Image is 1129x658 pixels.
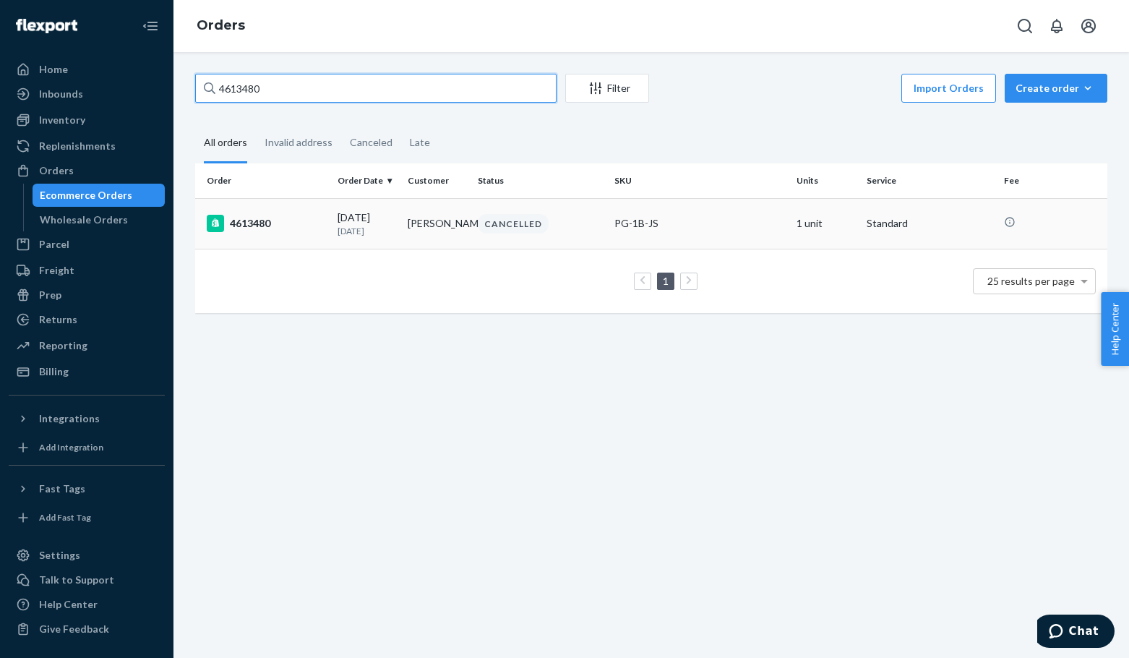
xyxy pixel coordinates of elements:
[791,163,861,198] th: Units
[39,237,69,252] div: Parcel
[39,139,116,153] div: Replenishments
[39,622,109,636] div: Give Feedback
[39,62,68,77] div: Home
[338,225,396,237] p: [DATE]
[9,407,165,430] button: Integrations
[207,215,326,232] div: 4613480
[9,283,165,307] a: Prep
[39,548,80,563] div: Settings
[998,163,1107,198] th: Fee
[9,593,165,616] a: Help Center
[9,108,165,132] a: Inventory
[39,573,114,587] div: Talk to Support
[195,74,557,103] input: Search orders
[1042,12,1071,40] button: Open notifications
[987,275,1075,287] span: 25 results per page
[1101,292,1129,366] button: Help Center
[1037,615,1115,651] iframe: Opens a widget where you can chat to one of our agents
[16,19,77,33] img: Flexport logo
[402,198,472,249] td: [PERSON_NAME]
[9,134,165,158] a: Replenishments
[332,163,402,198] th: Order Date
[408,174,466,187] div: Customer
[9,308,165,331] a: Returns
[39,441,103,453] div: Add Integration
[39,338,87,353] div: Reporting
[9,506,165,529] a: Add Fast Tag
[204,124,247,163] div: All orders
[9,568,165,591] button: Talk to Support
[9,436,165,459] a: Add Integration
[350,124,392,161] div: Canceled
[867,216,992,231] p: Standard
[197,17,245,33] a: Orders
[9,334,165,357] a: Reporting
[9,159,165,182] a: Orders
[9,544,165,567] a: Settings
[39,113,85,127] div: Inventory
[1010,12,1039,40] button: Open Search Box
[39,87,83,101] div: Inbounds
[410,124,430,161] div: Late
[195,163,332,198] th: Order
[39,263,74,278] div: Freight
[9,618,165,641] button: Give Feedback
[40,188,132,202] div: Ecommerce Orders
[9,360,165,383] a: Billing
[901,74,996,103] button: Import Orders
[39,163,74,178] div: Orders
[40,213,128,227] div: Wholesale Orders
[791,198,861,249] td: 1 unit
[861,163,997,198] th: Service
[39,364,69,379] div: Billing
[1074,12,1103,40] button: Open account menu
[609,163,791,198] th: SKU
[9,477,165,500] button: Fast Tags
[33,208,166,231] a: Wholesale Orders
[39,511,91,524] div: Add Fast Tag
[614,216,785,231] div: PG-1B-JS
[566,81,648,95] div: Filter
[9,233,165,256] a: Parcel
[39,312,77,327] div: Returns
[9,58,165,81] a: Home
[185,5,257,47] ol: breadcrumbs
[9,82,165,106] a: Inbounds
[478,214,549,234] div: CANCELLED
[565,74,649,103] button: Filter
[39,482,85,496] div: Fast Tags
[1005,74,1107,103] button: Create order
[39,597,98,612] div: Help Center
[472,163,609,198] th: Status
[33,184,166,207] a: Ecommerce Orders
[39,288,61,302] div: Prep
[136,12,165,40] button: Close Navigation
[660,275,671,287] a: Page 1 is your current page
[9,259,165,282] a: Freight
[1016,81,1096,95] div: Create order
[338,210,396,237] div: [DATE]
[39,411,100,426] div: Integrations
[265,124,332,161] div: Invalid address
